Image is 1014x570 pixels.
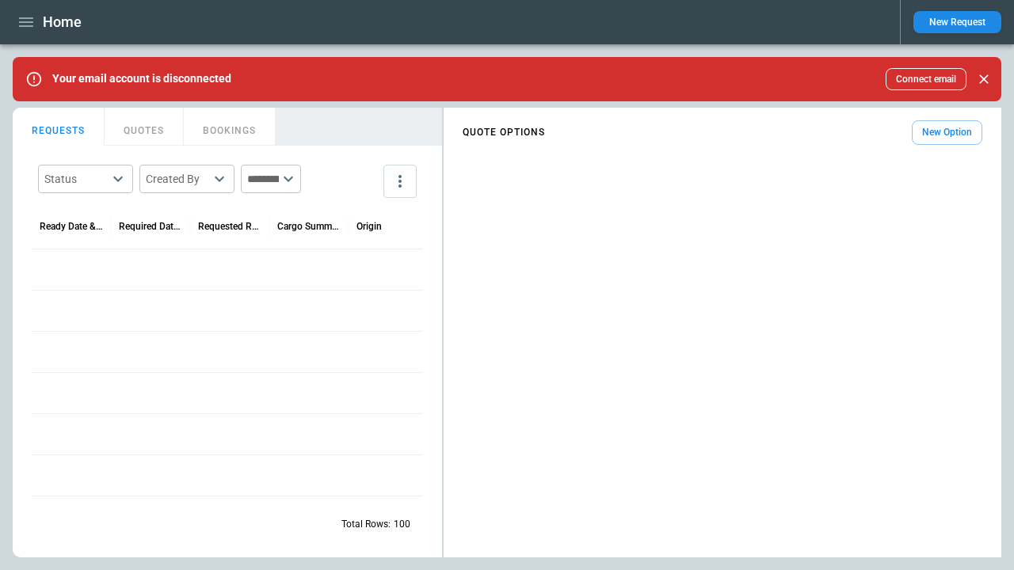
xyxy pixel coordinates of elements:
[44,171,108,187] div: Status
[912,120,982,145] button: New Option
[444,114,1001,151] div: scrollable content
[356,221,382,232] div: Origin
[886,68,966,90] button: Connect email
[277,221,341,232] div: Cargo Summary
[383,165,417,198] button: more
[973,68,995,90] button: Close
[913,11,1001,33] button: New Request
[394,518,410,531] p: 100
[40,221,103,232] div: Ready Date & Time (UTC)
[146,171,209,187] div: Created By
[43,13,82,32] h1: Home
[973,62,995,97] div: dismiss
[198,221,261,232] div: Requested Route
[184,108,276,146] button: BOOKINGS
[341,518,391,531] p: Total Rows:
[52,72,231,85] p: Your email account is disconnected
[13,108,105,146] button: REQUESTS
[463,129,545,136] h4: QUOTE OPTIONS
[119,221,182,232] div: Required Date & Time (UTC)
[105,108,184,146] button: QUOTES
